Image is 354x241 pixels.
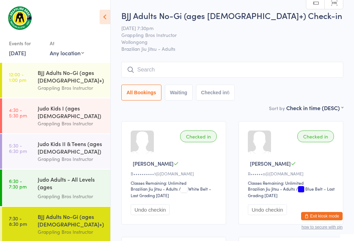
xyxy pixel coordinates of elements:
a: 12:00 -1:00 pmBJJ Adults No-Gi (ages [DEMOGRAPHIC_DATA]+)Grappling Bros Instructor [2,63,110,98]
div: Classes Remaining: Unlimited [131,180,219,186]
time: 4:30 - 5:30 pm [9,107,27,118]
span: Grappling Bros Instructor [121,31,333,38]
div: Checked in [180,131,217,142]
a: 5:30 -6:30 pmJudo Kids II & Teens (ages [DEMOGRAPHIC_DATA])Grappling Bros Instructor [2,134,110,169]
div: 6 [227,90,230,95]
span: [PERSON_NAME] [250,160,291,167]
button: Checked in6 [196,85,235,100]
span: [PERSON_NAME] [133,160,174,167]
a: [DATE] [9,49,26,57]
div: R••••••o@[DOMAIN_NAME] [248,171,336,176]
button: All Bookings [121,85,161,100]
span: [DATE] 7:30pm [121,25,333,31]
a: 4:30 -5:30 pmJudo Kids I (ages [DEMOGRAPHIC_DATA])Grappling Bros Instructor [2,98,110,133]
div: Grappling Bros Instructor [38,155,104,163]
span: Brazilian Jiu Jitsu - Adults [121,45,343,52]
time: 6:30 - 7:30 pm [9,178,27,189]
div: Events for [9,38,43,49]
div: BJJ Adults No-Gi (ages [DEMOGRAPHIC_DATA]+) [38,69,104,84]
time: 12:00 - 1:00 pm [9,71,26,83]
time: 7:30 - 8:30 pm [9,215,27,226]
div: Judo Kids II & Teens (ages [DEMOGRAPHIC_DATA]) [38,140,104,155]
div: Grappling Bros Instructor [38,84,104,92]
div: Judo Kids I (ages [DEMOGRAPHIC_DATA]) [38,104,104,119]
img: Grappling Bros Wollongong [7,5,33,31]
button: Undo checkin [131,204,170,215]
div: Grappling Bros Instructor [38,119,104,127]
div: Brazilian Jiu Jitsu - Adults [248,186,295,192]
div: Checked in [297,131,334,142]
div: Brazilian Jiu Jitsu - Adults [131,186,178,192]
button: Undo checkin [248,204,287,215]
a: 6:30 -7:30 pmJudo Adults - All Levels (ages [DEMOGRAPHIC_DATA]+)Grappling Bros Instructor [2,170,110,206]
div: Judo Adults - All Levels (ages [DEMOGRAPHIC_DATA]+) [38,175,104,192]
div: Any location [50,49,84,57]
div: Classes Remaining: Unlimited [248,180,336,186]
div: Grappling Bros Instructor [38,228,104,236]
div: Grappling Bros Instructor [38,192,104,200]
span: Wollongong [121,38,333,45]
time: 5:30 - 6:30 pm [9,143,27,154]
div: B••••••••••1@[DOMAIN_NAME] [131,171,219,176]
div: BJJ Adults No-Gi (ages [DEMOGRAPHIC_DATA]+) [38,213,104,228]
div: At [50,38,84,49]
button: Exit kiosk mode [301,212,343,220]
h2: BJJ Adults No-Gi (ages [DEMOGRAPHIC_DATA]+) Check-in [121,10,343,21]
input: Search [121,62,343,78]
div: Check in time (DESC) [286,104,343,112]
label: Sort by [269,105,285,112]
button: how to secure with pin [301,225,343,230]
button: Waiting [165,85,193,100]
